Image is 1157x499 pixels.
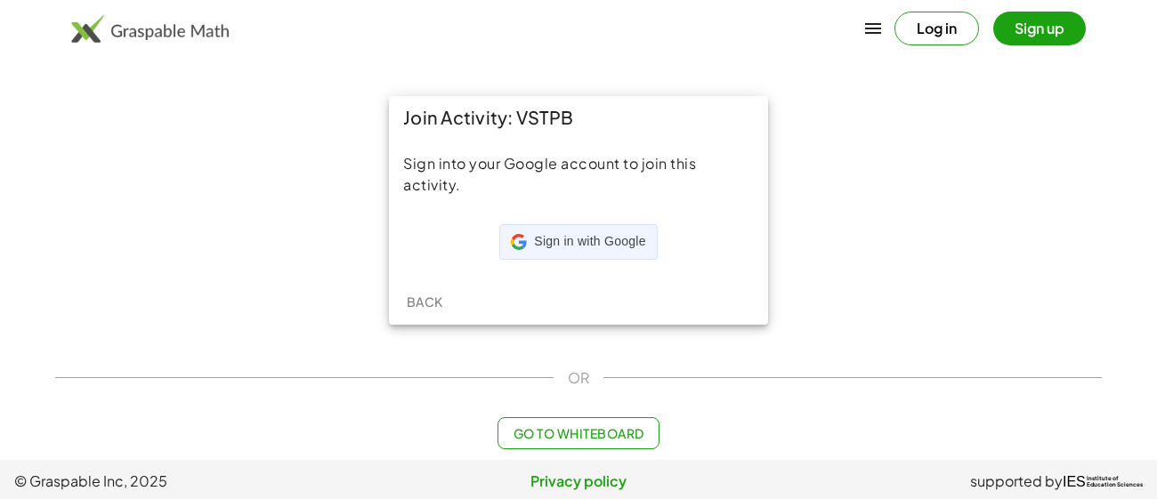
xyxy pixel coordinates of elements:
[14,471,391,492] span: © Graspable Inc, 2025
[391,471,767,492] a: Privacy policy
[534,233,645,251] span: Sign in with Google
[498,417,659,449] button: Go to Whiteboard
[389,96,768,139] div: Join Activity: VSTPB
[513,425,643,441] span: Go to Whiteboard
[1063,473,1086,490] span: IES
[970,471,1063,492] span: supported by
[406,294,442,310] span: Back
[993,12,1086,45] button: Sign up
[403,153,754,196] div: Sign into your Google account to join this activity.
[396,286,453,318] button: Back
[499,224,657,260] div: Sign in with Google
[894,12,979,45] button: Log in
[568,367,589,389] span: OR
[1087,476,1143,488] span: Institute of Education Sciences
[1063,471,1143,492] a: IESInstitute ofEducation Sciences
